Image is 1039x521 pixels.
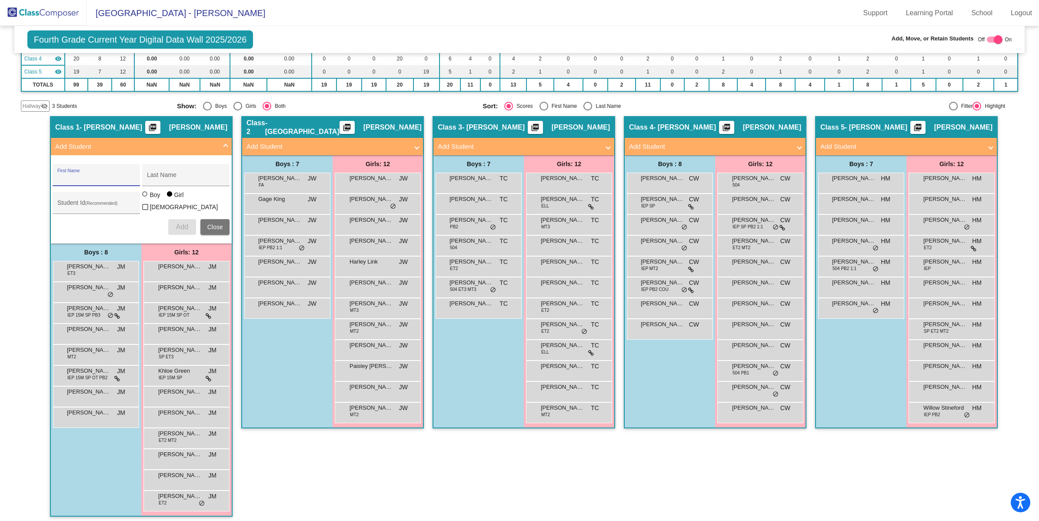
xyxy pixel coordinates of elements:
td: 1 [825,52,853,65]
mat-panel-title: Add Student [629,142,791,152]
span: [PERSON_NAME] [363,123,422,132]
td: 2 [526,52,553,65]
mat-panel-title: Add Student [438,142,599,152]
td: 0 [413,52,440,65]
td: 6 [440,52,460,65]
td: 12 [112,65,134,78]
span: HM [972,237,982,246]
span: TC [591,195,599,204]
td: NaN [267,78,312,91]
span: [PERSON_NAME] [732,195,776,204]
span: [PERSON_NAME] [923,195,967,204]
div: Boys : 7 [242,155,333,173]
span: [PERSON_NAME] [541,237,584,245]
td: 0 [994,52,1018,65]
td: 0 [608,52,636,65]
span: CW [780,174,790,183]
span: FA [259,182,264,188]
td: 0.00 [200,65,230,78]
span: Class 3 [438,123,462,132]
span: Add [176,223,188,230]
td: 0 [554,65,583,78]
span: [PERSON_NAME] [743,123,801,132]
div: Boys : 8 [625,155,715,173]
div: Add Student [51,155,232,244]
span: JW [399,216,408,225]
mat-radio-group: Select an option [483,102,782,110]
div: First Name [548,102,577,110]
td: 0.00 [267,52,312,65]
td: NaN [200,78,230,91]
a: Learning Portal [899,6,960,20]
mat-icon: picture_as_pdf [342,123,352,135]
mat-panel-title: Add Student [246,142,408,152]
span: TC [500,195,508,204]
td: 1 [911,52,936,65]
span: [PERSON_NAME] [732,216,776,224]
div: Girls: 12 [524,155,614,173]
td: 1 [825,78,853,91]
span: [PERSON_NAME] [258,257,302,266]
span: [PERSON_NAME] [923,257,967,266]
span: CW [689,195,699,204]
span: [PERSON_NAME] [450,195,493,204]
td: 0 [480,52,500,65]
span: - [PERSON_NAME] [462,123,525,132]
td: 4 [460,52,480,65]
span: ELL [541,203,549,209]
span: CW [780,195,790,204]
td: 4 [554,78,583,91]
td: 0 [737,52,766,65]
button: Print Students Details [145,121,160,134]
td: 0 [583,78,608,91]
td: 20 [440,78,460,91]
span: [PERSON_NAME] [923,174,967,183]
span: [PERSON_NAME] [552,123,610,132]
mat-icon: visibility [55,68,62,75]
span: PB2 [450,224,458,230]
span: HM [881,216,890,225]
td: 0.00 [230,65,267,78]
div: Scores [513,102,533,110]
span: [PERSON_NAME] [832,237,876,245]
span: JW [308,195,316,204]
span: [PERSON_NAME] [541,195,584,204]
span: Add, Move, or Retain Students [892,34,974,43]
td: 0 [583,52,608,65]
td: 0 [882,52,911,65]
span: CW [689,216,699,225]
span: [PERSON_NAME] [258,237,302,245]
mat-radio-group: Select an option [177,102,476,110]
td: 13 [500,78,526,91]
div: Girls: 12 [906,155,997,173]
span: JW [399,257,408,267]
span: ET2 [450,265,458,272]
td: 20 [386,78,413,91]
div: Highlight [981,102,1005,110]
td: 0 [362,52,386,65]
span: [PERSON_NAME] [450,257,493,266]
mat-expansion-panel-header: Add Student [242,138,423,155]
td: 19 [362,78,386,91]
a: Support [856,6,895,20]
div: Last Name [592,102,621,110]
td: 1 [766,65,795,78]
td: Heather Marvin - Marvin [21,65,65,78]
span: [PERSON_NAME] [732,174,776,183]
span: TC [500,257,508,267]
td: 19 [413,78,440,91]
td: 2 [684,78,709,91]
td: 39 [88,78,112,91]
span: 504 [450,244,457,251]
td: 0 [994,65,1018,78]
span: [PERSON_NAME] [832,195,876,204]
td: 0 [583,65,608,78]
div: Boys : 7 [816,155,906,173]
td: 2 [853,52,882,65]
span: do_not_disturb_alt [390,203,396,210]
mat-icon: picture_as_pdf [147,123,158,135]
td: 0 [362,65,386,78]
span: JW [308,257,316,267]
td: 5 [911,78,936,91]
td: 8 [709,78,737,91]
